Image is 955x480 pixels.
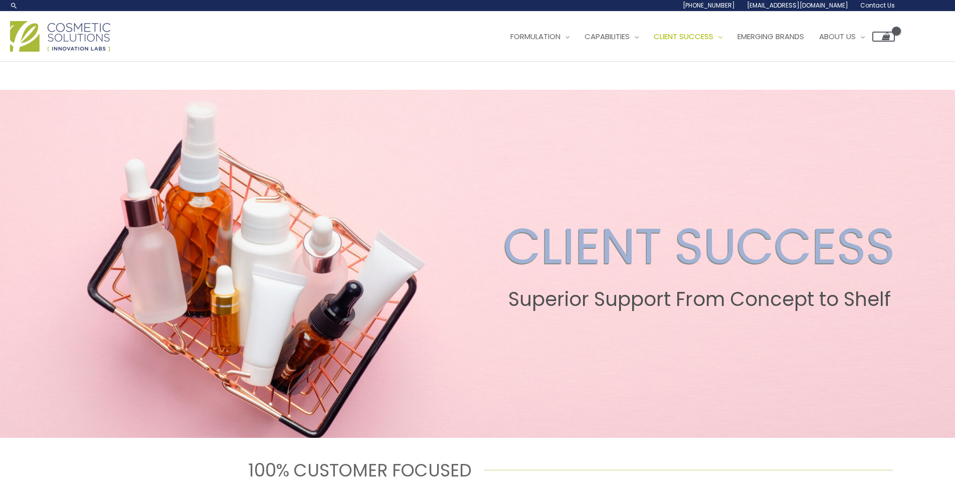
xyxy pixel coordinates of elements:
span: Formulation [510,31,560,42]
a: Client Success [646,22,730,52]
span: Contact Us [860,1,895,10]
span: About Us [819,31,856,42]
a: Formulation [503,22,577,52]
a: Emerging Brands [730,22,812,52]
a: Capabilities [577,22,646,52]
h2: Superior Support From Concept to Shelf [503,288,895,311]
span: Client Success [654,31,713,42]
span: Emerging Brands [737,31,804,42]
img: Cosmetic Solutions Logo [10,21,110,52]
span: [EMAIL_ADDRESS][DOMAIN_NAME] [747,1,848,10]
span: Capabilities [585,31,630,42]
span: [PHONE_NUMBER] [683,1,735,10]
a: View Shopping Cart, empty [872,32,895,42]
nav: Site Navigation [495,22,895,52]
h2: CLIENT SUCCESS [503,217,895,276]
a: About Us [812,22,872,52]
a: Search icon link [10,2,18,10]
